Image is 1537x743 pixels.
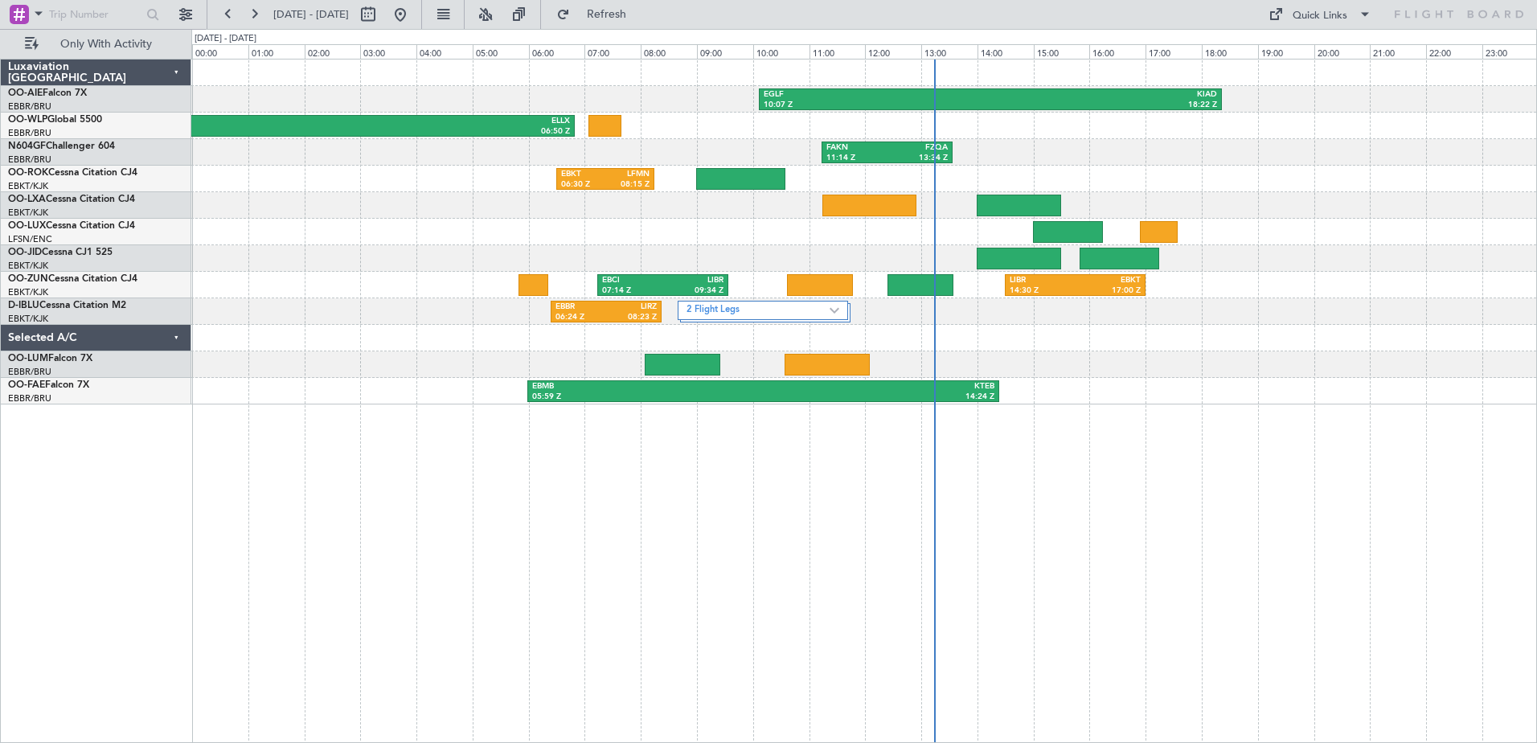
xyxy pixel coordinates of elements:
a: OO-FAEFalcon 7X [8,380,89,390]
span: OO-JID [8,248,42,257]
div: 14:00 [978,44,1034,59]
div: LIRZ [606,302,657,313]
div: 02:00 [305,44,361,59]
div: 08:15 Z [605,179,650,191]
a: EBBR/BRU [8,127,51,139]
div: 22:00 Z [84,126,326,138]
div: 14:24 Z [763,392,994,403]
div: 16:00 [1089,44,1146,59]
div: 03:00 [360,44,416,59]
a: EBKT/KJK [8,260,48,272]
div: 11:00 [809,44,866,59]
span: OO-ROK [8,168,48,178]
a: EBKT/KJK [8,180,48,192]
div: 17:00 Z [1075,285,1140,297]
div: 18:00 [1202,44,1258,59]
div: LIBR [1010,275,1075,286]
div: 05:59 Z [532,392,764,403]
div: 13:34 Z [887,153,948,164]
span: N604GF [8,142,46,151]
div: EBBR [555,302,606,313]
div: 19:00 [1258,44,1314,59]
a: EBKT/KJK [8,207,48,219]
div: KIAD [990,89,1217,101]
span: OO-LUM [8,354,48,363]
button: Only With Activity [18,31,174,57]
div: 10:07 Z [764,100,990,111]
span: OO-WLP [8,115,47,125]
input: Trip Number [49,2,141,27]
label: 2 Flight Legs [687,304,830,318]
div: 21:00 [1370,44,1426,59]
div: 08:23 Z [606,312,657,323]
div: 06:50 Z [327,126,570,138]
div: 01:00 [248,44,305,59]
div: 09:00 [697,44,753,59]
span: OO-LUX [8,221,46,231]
a: OO-LUMFalcon 7X [8,354,92,363]
div: EBCI [602,275,663,286]
button: Refresh [549,2,646,27]
div: FZQA [887,142,948,154]
a: OO-WLPGlobal 5500 [8,115,102,125]
div: 06:24 Z [555,312,606,323]
a: EBKT/KJK [8,286,48,298]
div: 04:00 [416,44,473,59]
a: OO-AIEFalcon 7X [8,88,87,98]
div: 07:00 [584,44,641,59]
span: OO-ZUN [8,274,48,284]
span: Refresh [573,9,641,20]
span: Only With Activity [42,39,170,50]
img: arrow-gray.svg [830,307,839,314]
a: OO-LUXCessna Citation CJ4 [8,221,135,231]
div: 12:00 [865,44,921,59]
span: OO-FAE [8,380,45,390]
div: 10:00 [753,44,809,59]
a: N604GFChallenger 604 [8,142,115,151]
div: 22:00 [1426,44,1482,59]
a: OO-LXACessna Citation CJ4 [8,195,135,204]
a: EBBR/BRU [8,154,51,166]
a: OO-ROKCessna Citation CJ4 [8,168,137,178]
div: KAUS [84,116,326,127]
div: 08:00 [641,44,697,59]
a: EBBR/BRU [8,392,51,404]
div: ELLX [327,116,570,127]
div: 17:00 [1146,44,1202,59]
div: 07:14 Z [602,285,663,297]
div: 14:30 Z [1010,285,1075,297]
a: EBBR/BRU [8,101,51,113]
div: EBKT [1075,275,1140,286]
div: 09:34 Z [662,285,723,297]
div: 11:14 Z [826,153,887,164]
span: OO-LXA [8,195,46,204]
div: 00:00 [192,44,248,59]
a: OO-ZUNCessna Citation CJ4 [8,274,137,284]
span: D-IBLU [8,301,39,310]
div: EBKT [561,169,605,180]
div: KTEB [763,381,994,392]
div: EGLF [764,89,990,101]
a: OO-JIDCessna CJ1 525 [8,248,113,257]
a: D-IBLUCessna Citation M2 [8,301,126,310]
a: LFSN/ENC [8,233,52,245]
div: LIBR [662,275,723,286]
div: 18:22 Z [990,100,1217,111]
div: 06:30 Z [561,179,605,191]
div: FAKN [826,142,887,154]
div: Quick Links [1293,8,1347,24]
div: 20:00 [1314,44,1371,59]
a: EBKT/KJK [8,313,48,325]
div: LFMN [605,169,650,180]
div: [DATE] - [DATE] [195,32,256,46]
div: 15:00 [1034,44,1090,59]
button: Quick Links [1260,2,1379,27]
div: 13:00 [921,44,978,59]
div: 06:00 [529,44,585,59]
div: EBMB [532,381,764,392]
span: OO-AIE [8,88,43,98]
a: EBBR/BRU [8,366,51,378]
div: 05:00 [473,44,529,59]
span: [DATE] - [DATE] [273,7,349,22]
